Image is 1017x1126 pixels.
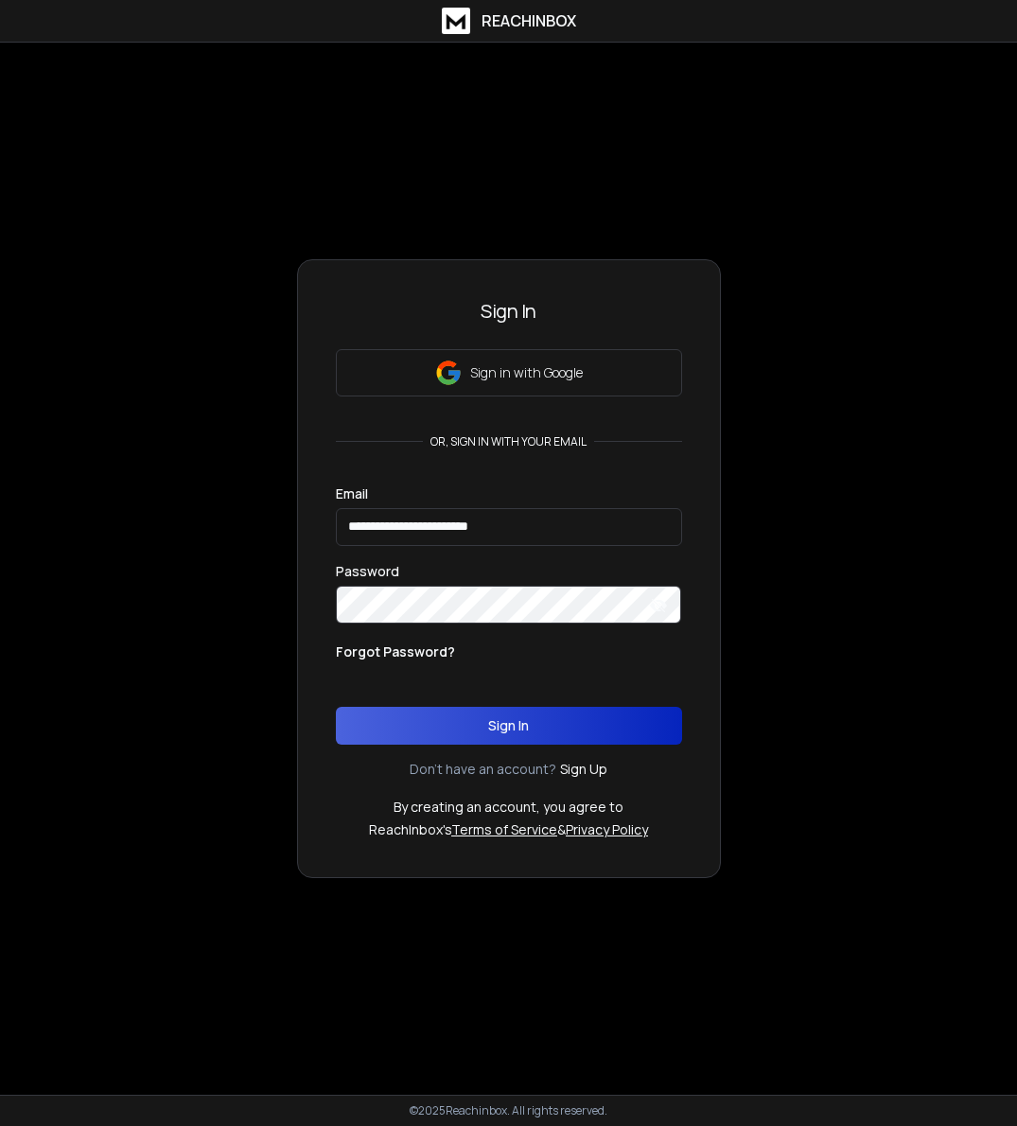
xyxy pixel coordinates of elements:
a: Terms of Service [451,820,557,838]
p: ReachInbox's & [369,820,648,839]
a: Sign Up [560,760,607,779]
p: © 2025 Reachinbox. All rights reserved. [410,1103,607,1118]
p: Don't have an account? [410,760,556,779]
button: Sign In [336,707,682,745]
a: Privacy Policy [566,820,648,838]
p: or, sign in with your email [423,434,594,449]
h1: ReachInbox [482,9,576,32]
p: Forgot Password? [336,642,455,661]
label: Password [336,565,399,578]
h3: Sign In [336,298,682,325]
p: By creating an account, you agree to [394,798,623,817]
button: Sign in with Google [336,349,682,396]
label: Email [336,487,368,501]
a: ReachInbox [442,8,576,34]
img: logo [442,8,470,34]
p: Sign in with Google [470,363,583,382]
